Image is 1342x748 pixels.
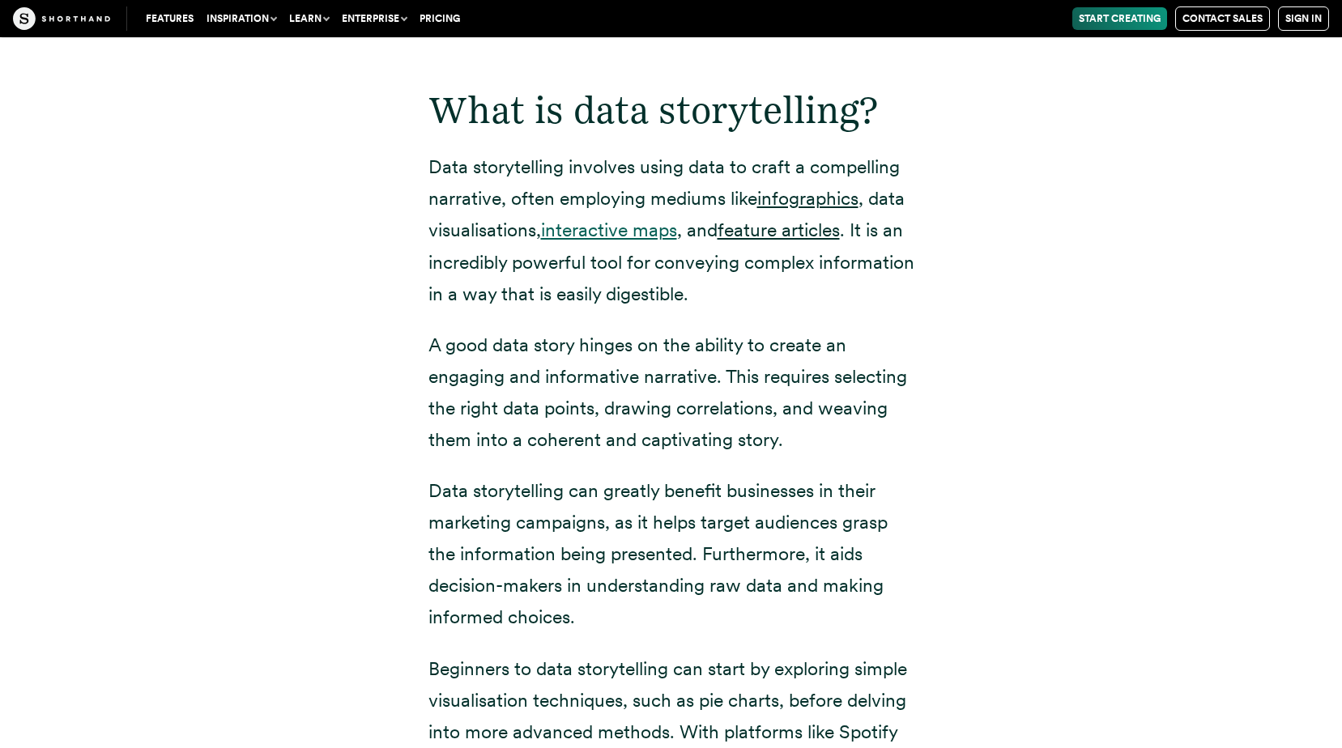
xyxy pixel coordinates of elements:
p: Data storytelling can greatly benefit businesses in their marketing campaigns, as it helps target... [428,475,914,633]
a: Features [139,7,200,30]
a: Start Creating [1072,7,1167,30]
a: Pricing [413,7,467,30]
button: Learn [283,7,335,30]
a: feature articles [718,219,840,241]
img: The Craft [13,7,110,30]
p: A good data story hinges on the ability to create an engaging and informative narrative. This req... [428,329,914,456]
button: Enterprise [335,7,413,30]
h2: What is data storytelling? [428,87,914,132]
button: Inspiration [200,7,283,30]
a: Sign in [1278,6,1329,31]
p: Data storytelling involves using data to craft a compelling narrative, often employing mediums li... [428,151,914,309]
a: Contact Sales [1175,6,1270,31]
a: infographics [757,187,858,210]
a: interactive maps [541,219,677,241]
